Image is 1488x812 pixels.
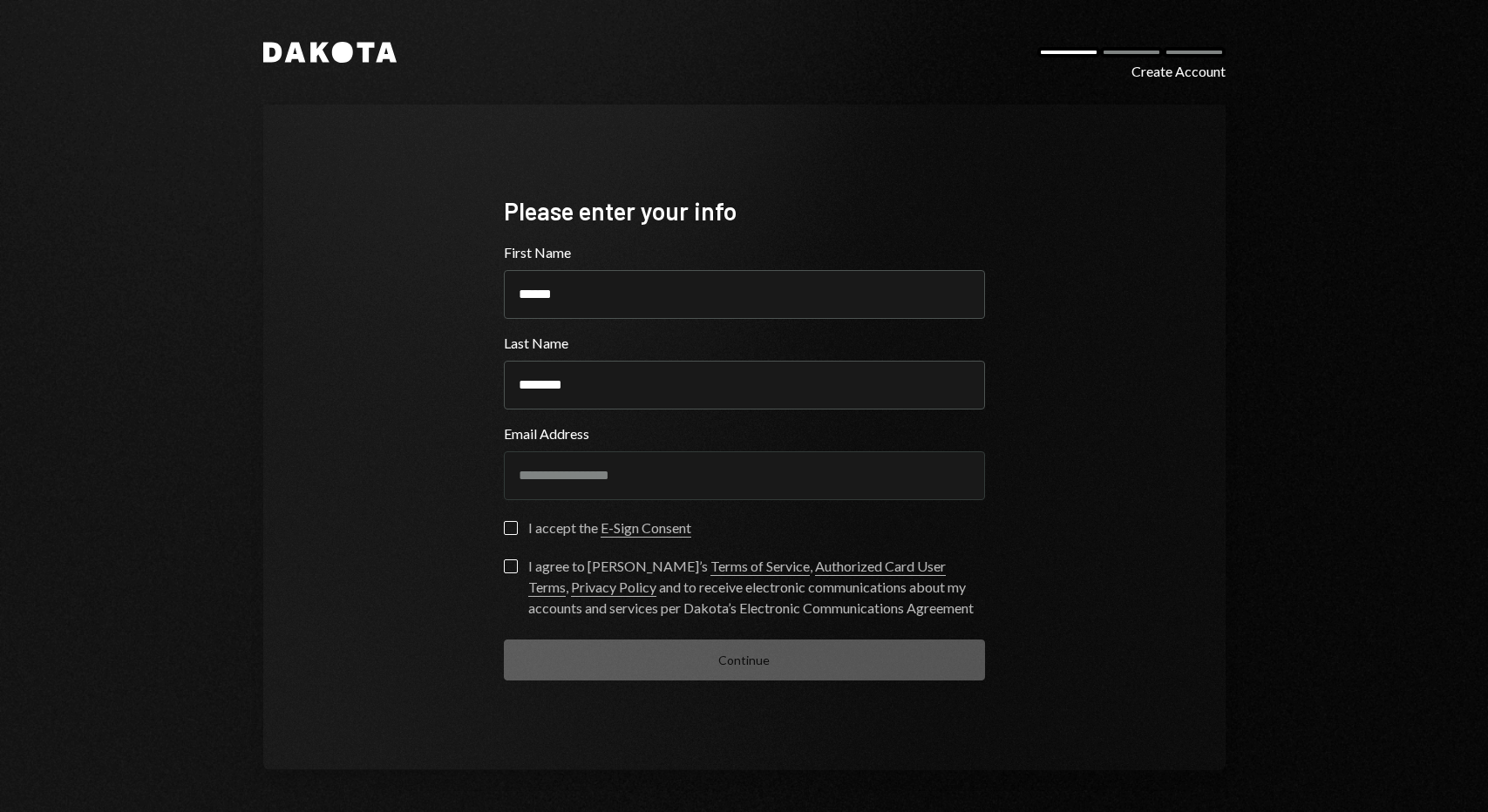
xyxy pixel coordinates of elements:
[504,423,985,444] label: Email Address
[504,559,518,573] button: I agree to [PERSON_NAME]’s Terms of Service, Authorized Card User Terms, Privacy Policy and to re...
[528,558,946,597] a: Authorized Card User Terms
[601,519,691,538] a: E-Sign Consent
[504,194,985,228] div: Please enter your info
[504,521,518,535] button: I accept the E-Sign Consent
[528,518,691,538] div: I accept the
[1131,61,1226,82] div: Create Account
[528,556,985,619] div: I agree to [PERSON_NAME]’s , , and to receive electronic communications about my accounts and ser...
[504,333,985,354] label: Last Name
[504,242,985,263] label: First Name
[571,579,656,597] a: Privacy Policy
[710,558,810,576] a: Terms of Service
